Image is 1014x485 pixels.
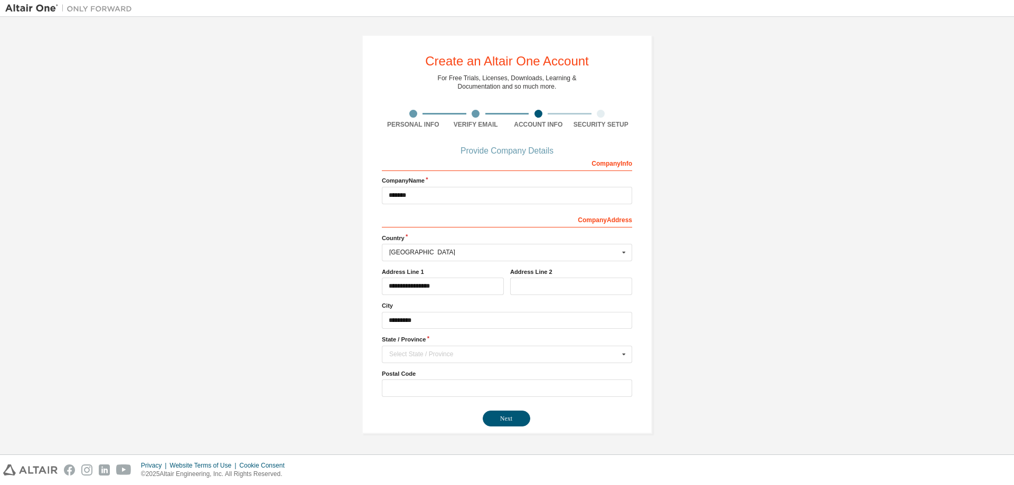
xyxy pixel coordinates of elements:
[99,464,110,476] img: linkedin.svg
[382,369,632,378] label: Postal Code
[81,464,92,476] img: instagram.svg
[64,464,75,476] img: facebook.svg
[141,470,291,479] p: © 2025 Altair Engineering, Inc. All Rights Reserved.
[445,120,508,129] div: Verify Email
[382,154,632,171] div: Company Info
[389,249,619,255] div: [GEOGRAPHIC_DATA]
[510,268,632,276] label: Address Line 2
[3,464,58,476] img: altair_logo.svg
[483,411,530,426] button: Next
[382,176,632,185] label: Company Name
[170,461,239,470] div: Website Terms of Use
[382,148,632,154] div: Provide Company Details
[570,120,633,129] div: Security Setup
[382,234,632,242] label: Country
[5,3,137,14] img: Altair One
[425,55,589,68] div: Create an Altair One Account
[389,351,619,357] div: Select State / Province
[382,335,632,344] label: State / Province
[382,120,445,129] div: Personal Info
[507,120,570,129] div: Account Info
[141,461,170,470] div: Privacy
[382,268,504,276] label: Address Line 1
[239,461,290,470] div: Cookie Consent
[116,464,132,476] img: youtube.svg
[438,74,577,91] div: For Free Trials, Licenses, Downloads, Learning & Documentation and so much more.
[382,301,632,310] label: City
[382,211,632,227] div: Company Address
